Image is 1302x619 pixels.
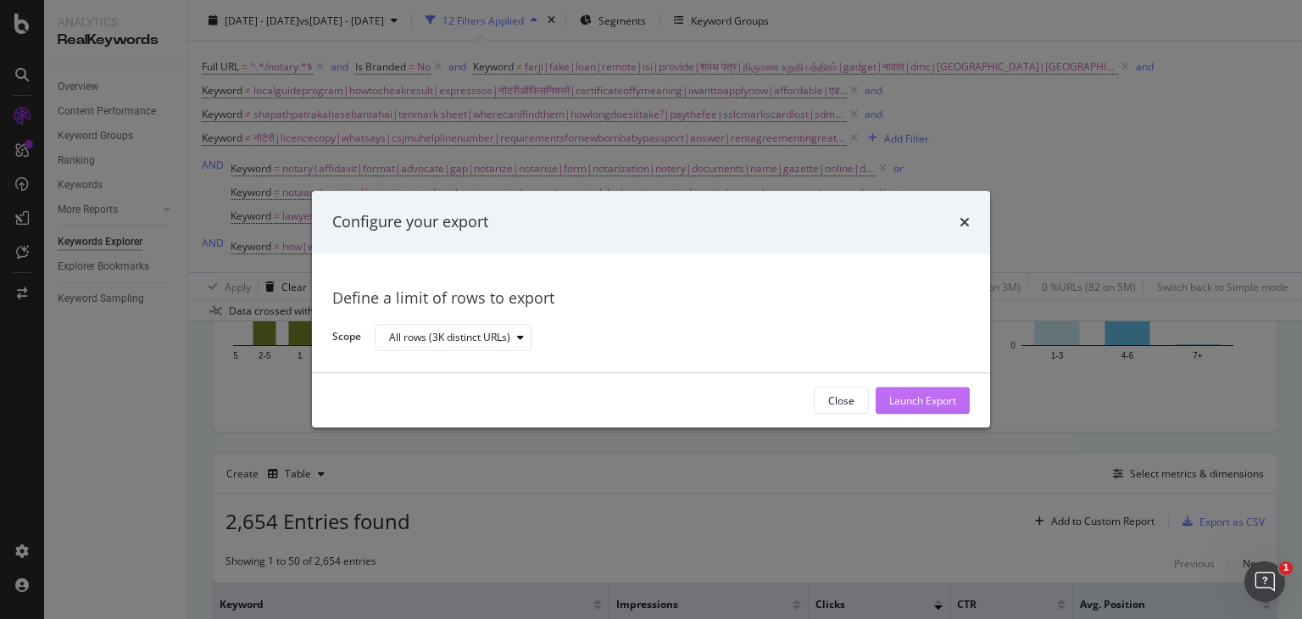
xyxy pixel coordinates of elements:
[389,332,510,343] div: All rows (3K distinct URLs)
[889,393,956,408] div: Launch Export
[375,324,531,351] button: All rows (3K distinct URLs)
[1279,561,1293,575] span: 1
[332,287,970,309] div: Define a limit of rows to export
[876,388,970,415] button: Launch Export
[1244,561,1285,602] iframe: Intercom live chat
[312,191,990,427] div: modal
[332,330,361,349] label: Scope
[828,393,854,408] div: Close
[332,211,488,233] div: Configure your export
[814,388,869,415] button: Close
[960,211,970,233] div: times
